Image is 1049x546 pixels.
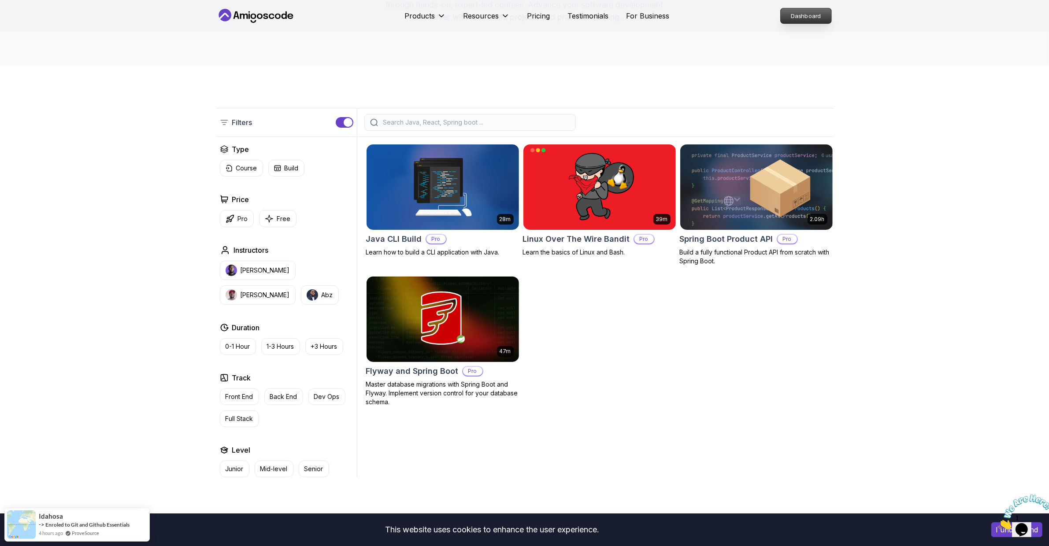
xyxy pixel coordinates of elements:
span: 4 hours ago [39,529,63,537]
button: Full Stack [220,410,259,427]
h2: Type [232,144,249,155]
img: Flyway and Spring Boot card [367,277,519,362]
a: Enroled to Git and Github Essentials [45,521,130,528]
button: 0-1 Hour [220,338,256,355]
span: Idahosa [39,513,63,520]
button: Products [405,11,446,28]
button: Senior [299,461,329,477]
button: Mid-level [255,461,293,477]
p: Build a fully functional Product API from scratch with Spring Boot. [680,248,833,266]
h2: Duration [232,322,260,333]
p: Free [277,214,291,223]
button: Course [220,160,263,177]
a: Linux Over The Wire Bandit card39mLinux Over The Wire BanditProLearn the basics of Linux and Bash. [523,144,676,257]
button: Front End [220,388,259,405]
p: Back End [270,392,297,401]
img: Linux Over The Wire Bandit card [523,144,676,230]
button: Accept cookies [991,522,1042,537]
img: Java CLI Build card [367,144,519,230]
h2: Linux Over The Wire Bandit [523,233,630,245]
img: instructor img [226,289,237,301]
p: Learn the basics of Linux and Bash. [523,248,676,257]
span: -> [39,521,44,528]
p: [PERSON_NAME] [241,266,290,275]
button: Free [259,210,297,227]
input: Search Java, React, Spring boot ... [382,118,570,127]
a: ProveSource [72,529,99,537]
p: 0-1 Hour [226,342,250,351]
a: Testimonials [568,11,609,21]
p: 28m [500,216,511,223]
p: Products [405,11,435,21]
h2: Track [232,373,251,383]
p: Dashboard [781,8,831,23]
button: +3 Hours [305,338,343,355]
button: Resources [463,11,510,28]
button: Pro [220,210,254,227]
img: Chat attention grabber [4,4,58,38]
h2: Price [232,194,249,205]
p: Pro [238,214,248,223]
div: This website uses cookies to enhance the user experience. [7,520,978,539]
h2: Level [232,445,251,455]
button: Dev Ops [308,388,345,405]
p: 39m [656,216,668,223]
a: For Business [626,11,670,21]
button: 1-3 Hours [261,338,300,355]
p: Mid-level [260,465,288,473]
button: instructor imgAbz [301,285,339,305]
p: +3 Hours [311,342,337,351]
a: Java CLI Build card28mJava CLI BuildProLearn how to build a CLI application with Java. [366,144,519,257]
img: instructor img [307,289,318,301]
p: Dev Ops [314,392,340,401]
p: Pro [463,367,482,376]
h2: Java CLI Build [366,233,422,245]
a: Pricing [527,11,550,21]
p: Master database migrations with Spring Boot and Flyway. Implement version control for your databa... [366,380,519,406]
p: Filters [232,117,252,128]
h2: Flyway and Spring Boot [366,365,459,377]
button: Build [268,160,304,177]
button: Junior [220,461,249,477]
a: Spring Boot Product API card2.09hSpring Boot Product APIProBuild a fully functional Product API f... [680,144,833,266]
p: 1-3 Hours [267,342,294,351]
p: [PERSON_NAME] [241,291,290,299]
p: Full Stack [226,414,253,423]
img: provesource social proof notification image [7,510,36,539]
a: Flyway and Spring Boot card47mFlyway and Spring BootProMaster database migrations with Spring Boo... [366,276,519,406]
p: Pro [778,235,797,243]
button: instructor img[PERSON_NAME] [220,285,296,305]
button: instructor img[PERSON_NAME] [220,261,296,280]
p: 2.09h [810,216,825,223]
p: Course [236,164,257,173]
p: Resources [463,11,499,21]
p: Front End [226,392,253,401]
p: 47m [500,348,511,355]
img: Spring Boot Product API card [680,144,833,230]
span: 1 [4,4,7,11]
p: Learn how to build a CLI application with Java. [366,248,519,257]
h2: Spring Boot Product API [680,233,773,245]
p: Senior [304,465,323,473]
h2: Instructors [234,245,269,255]
p: Build [285,164,299,173]
p: Pro [634,235,654,243]
button: Back End [264,388,303,405]
iframe: chat widget [994,491,1049,533]
p: Abz [322,291,333,299]
p: Junior [226,465,244,473]
p: Pro [426,235,446,243]
img: instructor img [226,265,237,276]
a: Dashboard [780,8,832,24]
